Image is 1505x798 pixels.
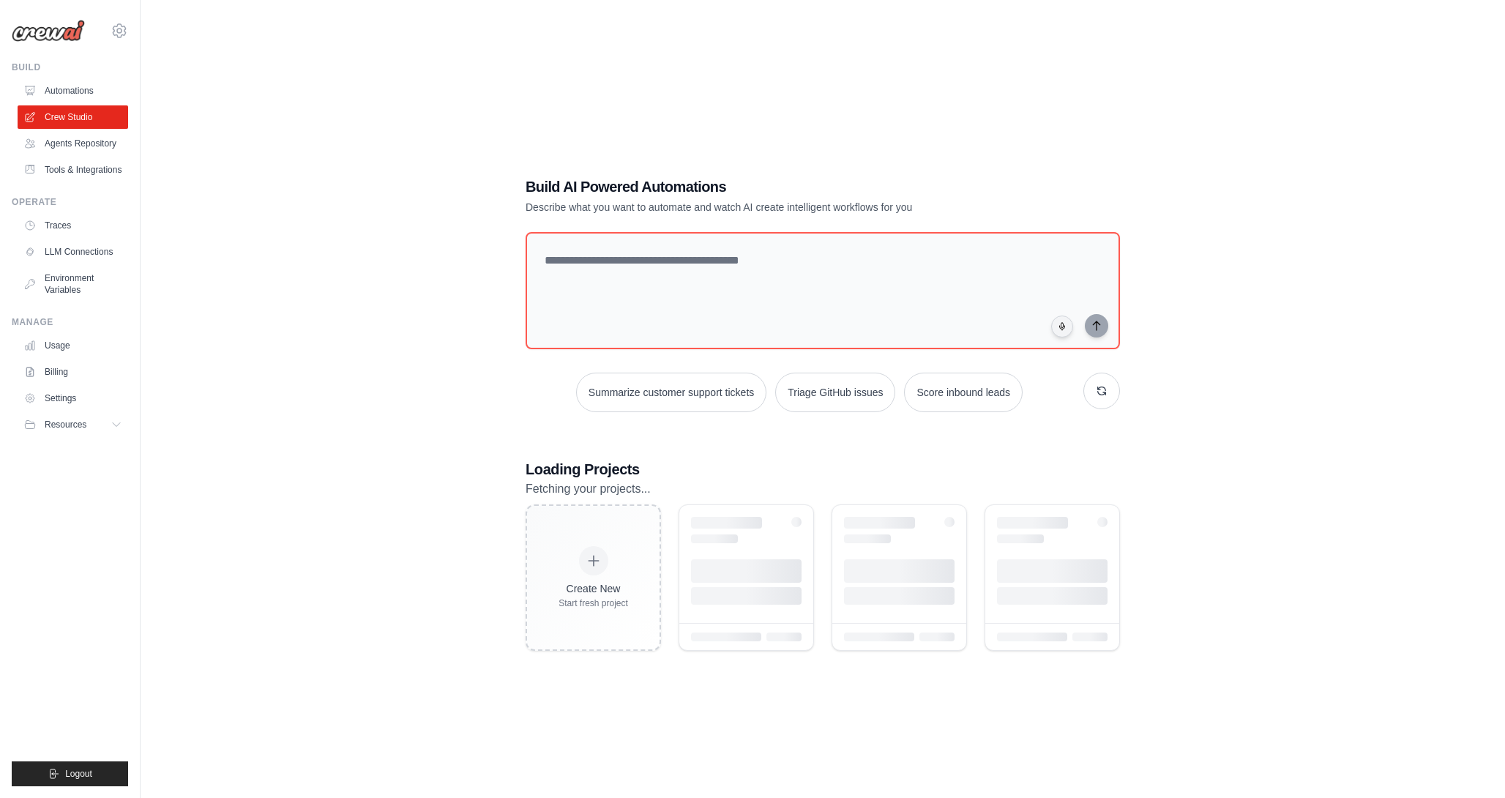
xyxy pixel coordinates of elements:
[18,266,128,302] a: Environment Variables
[576,373,766,412] button: Summarize customer support tickets
[18,360,128,384] a: Billing
[12,316,128,328] div: Manage
[12,20,85,42] img: Logo
[18,214,128,237] a: Traces
[12,196,128,208] div: Operate
[18,387,128,410] a: Settings
[526,480,1120,499] p: Fetching your projects...
[18,132,128,155] a: Agents Repository
[18,79,128,102] a: Automations
[12,761,128,786] button: Logout
[526,176,1017,197] h1: Build AI Powered Automations
[18,158,128,182] a: Tools & Integrations
[559,597,628,609] div: Start fresh project
[18,240,128,264] a: LLM Connections
[904,373,1023,412] button: Score inbound leads
[18,334,128,357] a: Usage
[45,419,86,430] span: Resources
[559,581,628,596] div: Create New
[12,61,128,73] div: Build
[1051,316,1073,338] button: Click to speak your automation idea
[775,373,895,412] button: Triage GitHub issues
[18,413,128,436] button: Resources
[18,105,128,129] a: Crew Studio
[1083,373,1120,409] button: Get new suggestions
[65,768,92,780] span: Logout
[526,459,1120,480] h3: Loading Projects
[526,200,1017,215] p: Describe what you want to automate and watch AI create intelligent workflows for you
